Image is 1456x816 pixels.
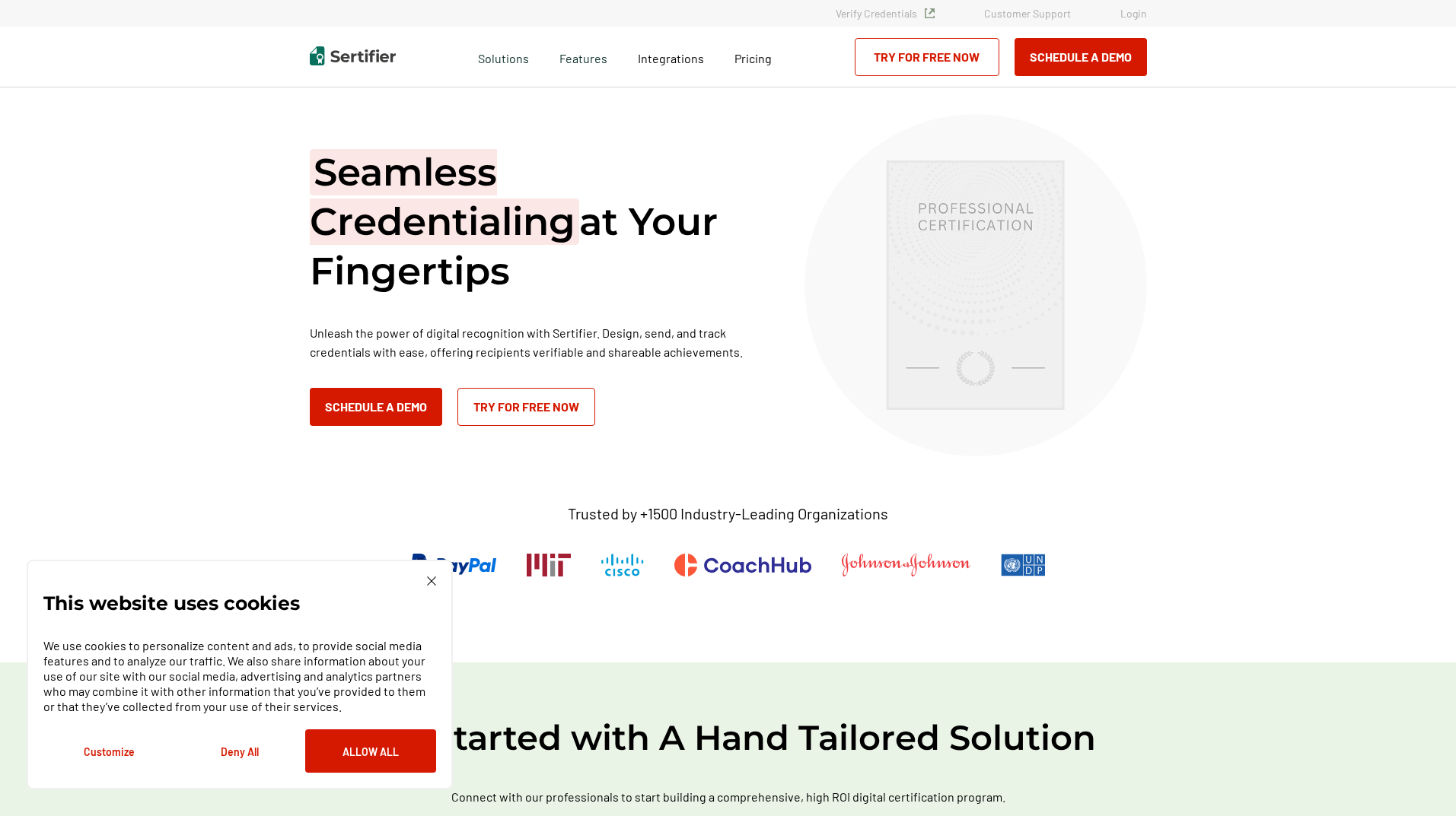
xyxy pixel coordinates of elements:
[409,787,1048,806] p: Connect with our professionals to start building a comprehensive, high ROI digital certification ...
[855,38,999,76] a: Try for Free Now
[1120,7,1147,20] a: Login
[305,729,436,773] button: Allow All
[310,388,442,426] button: Schedule a Demo
[1380,743,1456,816] iframe: Chat Widget
[836,7,935,20] a: Verify Credentials
[310,46,396,65] img: Sertifier | Digital Credentialing Platform
[457,388,595,426] a: Try for Free Now
[527,554,571,576] img: Massachusetts Institute of Technology
[674,554,811,576] img: CoachHub
[310,149,579,245] span: Seamless Credentialing
[925,8,935,18] img: Verified
[984,7,1071,20] a: Customer Support
[43,729,174,773] button: Customize
[427,576,436,586] img: Cookie Popup Close
[310,148,766,296] h1: at Your Fingertips
[43,595,300,611] p: This website uses cookies
[601,554,644,576] img: Cisco
[734,47,772,66] a: Pricing
[478,47,529,66] span: Solutions
[638,47,704,66] a: Integrations
[410,554,496,576] img: PayPal
[638,51,704,65] span: Integrations
[559,47,607,66] span: Features
[568,504,888,523] p: Trusted by +1500 Industry-Leading Organizations
[310,323,766,361] p: Unleash the power of digital recognition with Sertifier. Design, send, and track credentials with...
[842,554,970,576] img: Johnson & Johnson
[174,729,305,773] button: Deny All
[1015,38,1147,76] button: Schedule a Demo
[734,51,772,65] span: Pricing
[1001,554,1046,576] img: UNDP
[43,638,436,714] p: We use cookies to personalize content and ads, to provide social media features and to analyze ou...
[272,716,1185,760] h2: Get Started with A Hand Tailored Solution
